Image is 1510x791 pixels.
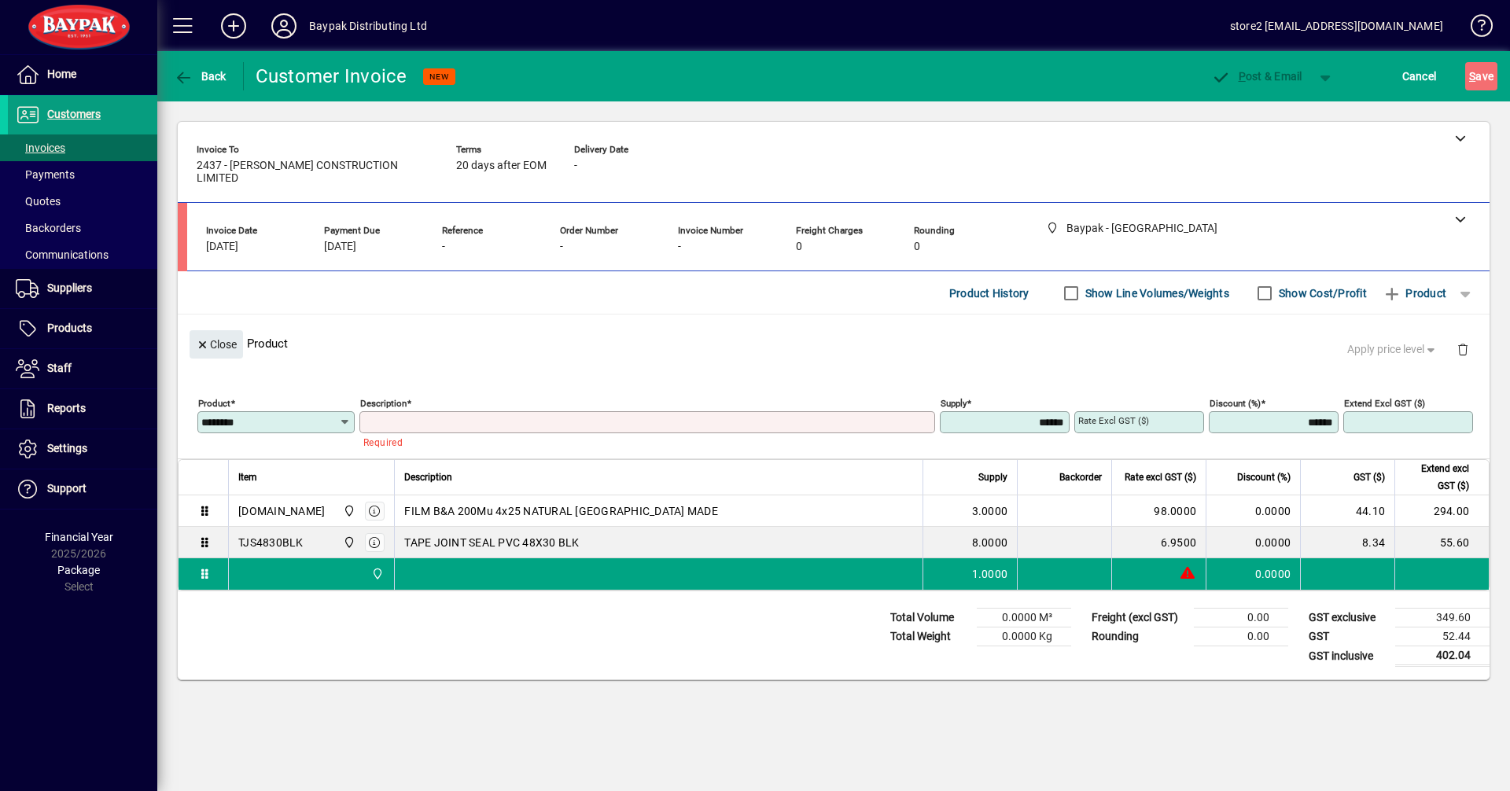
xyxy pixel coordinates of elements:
span: Close [196,332,237,358]
span: TAPE JOINT SEAL PVC 48X30 BLK [404,535,579,550]
a: Support [8,469,157,509]
span: Apply price level [1347,341,1438,358]
a: Backorders [8,215,157,241]
td: 402.04 [1395,646,1490,666]
div: Customer Invoice [256,64,407,89]
span: Rate excl GST ($) [1125,469,1196,486]
span: Financial Year [45,531,113,543]
label: Show Cost/Profit [1276,285,1367,301]
td: 0.0000 M³ [977,609,1071,627]
td: GST [1301,627,1395,646]
span: Package [57,564,100,576]
button: Profile [259,12,309,40]
span: Baypak - Onekawa [339,502,357,520]
td: 0.0000 [1206,527,1300,558]
a: Quotes [8,188,157,215]
span: Payments [16,168,75,181]
a: Payments [8,161,157,188]
button: Close [190,330,243,359]
mat-label: Discount (%) [1210,398,1261,409]
button: Post & Email [1203,62,1310,90]
span: Baypak - Onekawa [339,534,357,551]
span: P [1239,70,1246,83]
button: Product History [943,279,1036,307]
div: 98.0000 [1121,503,1196,519]
div: 6.9500 [1121,535,1196,550]
a: Home [8,55,157,94]
app-page-header-button: Back [157,62,244,90]
span: Backorder [1059,469,1102,486]
span: Baypak - Onekawa [367,565,385,583]
a: Staff [8,349,157,388]
span: Settings [47,442,87,454]
span: Suppliers [47,281,92,294]
a: Invoices [8,134,157,161]
span: - [560,241,563,253]
span: Communications [16,248,109,261]
div: store2 [EMAIL_ADDRESS][DOMAIN_NAME] [1230,13,1443,39]
span: [DATE] [206,241,238,253]
td: Freight (excl GST) [1084,609,1194,627]
span: Customers [47,108,101,120]
span: Supply [978,469,1007,486]
td: 0.0000 Kg [977,627,1071,646]
span: 3.0000 [972,503,1008,519]
td: 0.0000 [1206,495,1300,527]
mat-label: Supply [941,398,967,409]
span: ave [1469,64,1493,89]
span: Invoices [16,142,65,154]
a: Settings [8,429,157,469]
td: Rounding [1084,627,1194,646]
a: Knowledge Base [1459,3,1490,54]
span: [DATE] [324,241,356,253]
span: 8.0000 [972,535,1008,550]
span: Product History [949,281,1029,306]
span: 0 [796,241,802,253]
td: 0.00 [1194,627,1288,646]
td: 294.00 [1394,495,1489,527]
span: Description [404,469,452,486]
span: FILM B&A 200Mu 4x25 NATURAL [GEOGRAPHIC_DATA] MADE [404,503,718,519]
span: Back [174,70,226,83]
span: 1.0000 [972,566,1008,582]
button: Apply price level [1341,336,1445,364]
td: Total Weight [882,627,977,646]
span: Support [47,482,87,495]
span: S [1469,70,1475,83]
td: Total Volume [882,609,977,627]
button: Add [208,12,259,40]
span: 0 [914,241,920,253]
app-page-header-button: Delete [1444,342,1482,356]
span: Quotes [16,195,61,208]
button: Back [170,62,230,90]
mat-label: Rate excl GST ($) [1078,415,1149,426]
span: Item [238,469,257,486]
mat-label: Extend excl GST ($) [1344,398,1425,409]
span: 2437 - [PERSON_NAME] CONSTRUCTION LIMITED [197,160,433,185]
span: Discount (%) [1237,469,1291,486]
span: 20 days after EOM [456,160,547,172]
span: Cancel [1402,64,1437,89]
span: Backorders [16,222,81,234]
app-page-header-button: Close [186,337,247,351]
span: Reports [47,402,86,414]
td: 8.34 [1300,527,1394,558]
span: - [574,160,577,172]
td: 0.0000 [1206,558,1300,590]
button: Save [1465,62,1497,90]
a: Communications [8,241,157,268]
td: 55.60 [1394,527,1489,558]
span: Extend excl GST ($) [1405,460,1469,495]
button: Cancel [1398,62,1441,90]
a: Suppliers [8,269,157,308]
span: GST ($) [1353,469,1385,486]
td: 52.44 [1395,627,1490,646]
mat-label: Product [198,398,230,409]
span: ost & Email [1211,70,1302,83]
span: NEW [429,72,449,82]
a: Reports [8,389,157,429]
mat-label: Description [360,398,407,409]
td: GST exclusive [1301,609,1395,627]
div: Baypak Distributing Ltd [309,13,427,39]
label: Show Line Volumes/Weights [1082,285,1229,301]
